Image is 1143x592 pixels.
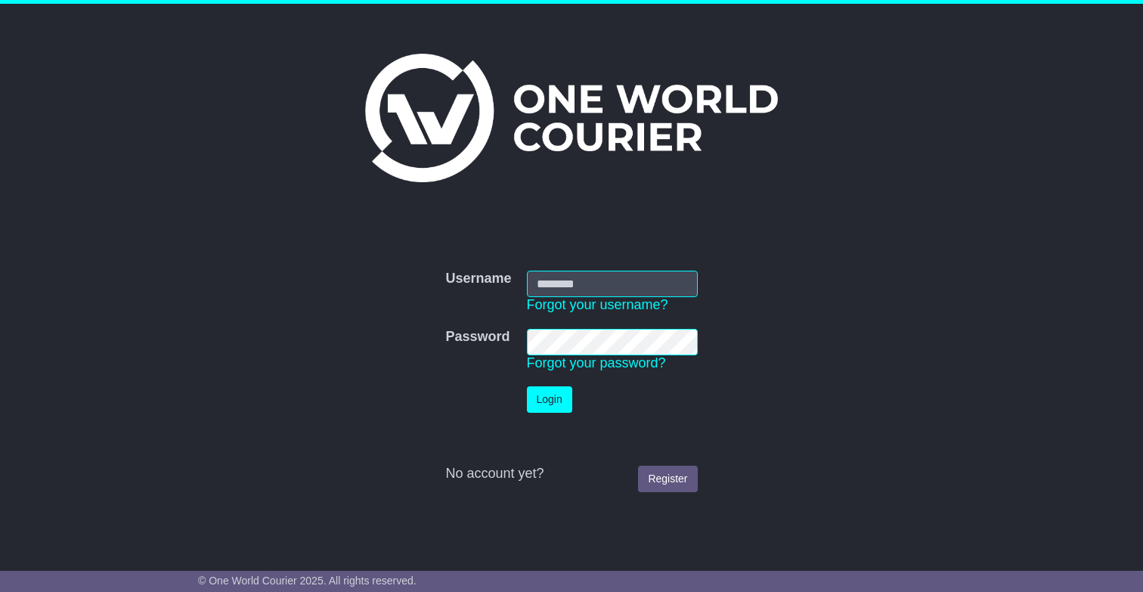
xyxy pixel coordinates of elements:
[445,271,511,287] label: Username
[527,386,572,413] button: Login
[198,575,417,587] span: © One World Courier 2025. All rights reserved.
[445,329,510,346] label: Password
[365,54,778,182] img: One World
[445,466,697,482] div: No account yet?
[527,297,668,312] a: Forgot your username?
[527,355,666,370] a: Forgot your password?
[638,466,697,492] a: Register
